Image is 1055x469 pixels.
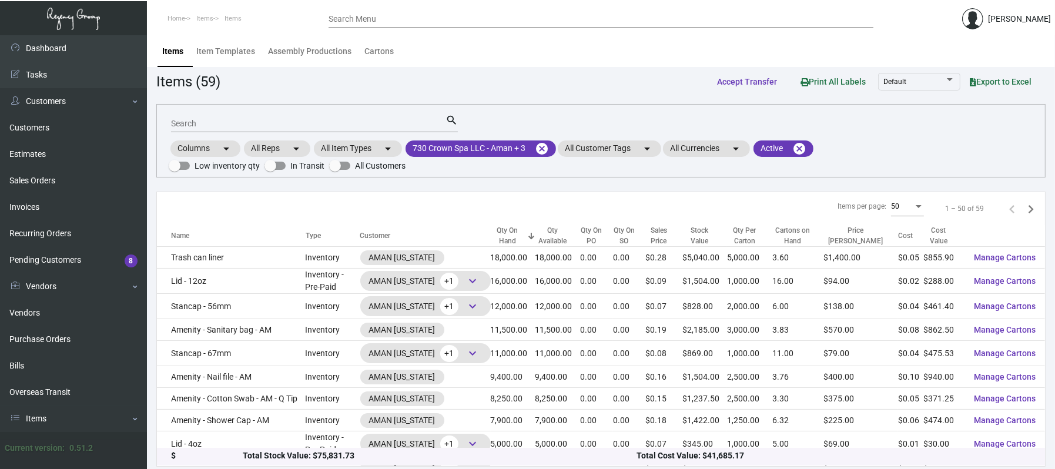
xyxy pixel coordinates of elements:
span: Export to Excel [970,77,1031,86]
td: 0.00 [613,341,645,366]
td: $0.10 [898,366,923,388]
div: Qty Available [535,225,580,246]
div: Name [171,230,189,241]
td: $0.19 [646,319,682,341]
th: Customer [360,225,491,247]
div: AMAN [US_STATE] [369,435,482,453]
div: AMAN [US_STATE] [369,252,436,264]
td: 0.00 [580,388,613,410]
mat-chip: All Reps [244,140,310,157]
div: AMAN [US_STATE] [369,272,482,290]
td: $79.00 [823,341,898,366]
span: +1 [440,436,458,453]
td: $0.04 [898,341,923,366]
div: AMAN [US_STATE] [369,371,436,383]
span: Print All Labels [801,77,866,86]
td: 0.00 [613,294,645,319]
td: $1,400.00 [823,247,898,269]
div: Type [306,230,360,241]
div: Price [PERSON_NAME] [823,225,887,246]
span: Accept Transfer [717,77,777,86]
td: 11,000.00 [535,341,580,366]
span: keyboard_arrow_down [466,346,480,360]
td: Stancap - 56mm [157,294,306,319]
mat-chip: All Currencies [663,140,750,157]
td: 0.00 [580,269,613,294]
td: 18,000.00 [535,247,580,269]
td: 3.60 [772,247,823,269]
div: Cartons on Hand [772,225,823,246]
td: 8,250.00 [535,388,580,410]
td: $225.00 [823,410,898,431]
div: Item Templates [196,45,255,58]
td: $0.15 [646,388,682,410]
td: $30.00 [923,431,964,457]
td: 0.00 [580,366,613,388]
td: 6.32 [772,410,823,431]
td: $1,504.00 [682,366,727,388]
span: +1 [440,345,458,362]
td: 0.00 [613,319,645,341]
button: Next page [1021,199,1040,218]
mat-chip: Columns [170,140,240,157]
mat-icon: arrow_drop_down [640,142,654,156]
button: Manage Cartons [964,296,1045,317]
td: $371.25 [923,388,964,410]
mat-chip: Active [753,140,813,157]
td: $461.40 [923,294,964,319]
td: $0.05 [898,247,923,269]
td: Lid - 4oz [157,431,306,457]
td: $1,237.50 [682,388,727,410]
td: $400.00 [823,366,898,388]
div: Qty On SO [613,225,645,246]
span: Home [168,15,185,22]
mat-icon: arrow_drop_down [729,142,743,156]
div: Current version: [5,442,65,454]
td: $0.01 [898,431,923,457]
div: Assembly Productions [268,45,351,58]
td: $570.00 [823,319,898,341]
td: 1,000.00 [727,269,772,294]
td: $375.00 [823,388,898,410]
span: Manage Cartons [974,349,1036,358]
span: Manage Cartons [974,325,1036,334]
mat-icon: cancel [535,142,549,156]
td: Amenity - Sanitary bag - AM [157,319,306,341]
span: +1 [440,273,458,290]
mat-select: Items per page: [891,203,924,211]
td: 2,500.00 [727,366,772,388]
span: Low inventory qty [195,159,260,173]
td: Inventory [306,366,360,388]
td: 11.00 [772,341,823,366]
td: Inventory - Pre-Paid [306,431,360,457]
span: 50 [891,202,899,210]
td: $0.05 [898,388,923,410]
button: Manage Cartons [964,270,1045,292]
div: Qty On PO [580,225,602,246]
div: Qty On Hand [491,225,535,246]
td: Inventory - Pre-Paid [306,269,360,294]
td: Inventory [306,319,360,341]
td: 5.00 [772,431,823,457]
button: Export to Excel [960,71,1041,92]
div: Total Stock Value: $75,831.73 [243,450,637,463]
td: $0.16 [646,366,682,388]
td: $0.08 [898,319,923,341]
span: In Transit [290,159,324,173]
td: 9,400.00 [491,366,535,388]
td: 3.76 [772,366,823,388]
td: 0.00 [580,410,613,431]
div: Sales Price [646,225,672,246]
span: Items [196,15,213,22]
div: $ [171,450,243,463]
td: 0.00 [580,319,613,341]
span: keyboard_arrow_down [466,274,480,288]
span: keyboard_arrow_down [466,299,480,313]
td: $869.00 [682,341,727,366]
td: 8,250.00 [491,388,535,410]
div: AMAN [US_STATE] [369,344,482,362]
button: Print All Labels [791,71,875,92]
div: 0.51.2 [69,442,93,454]
td: $94.00 [823,269,898,294]
mat-icon: cancel [792,142,806,156]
